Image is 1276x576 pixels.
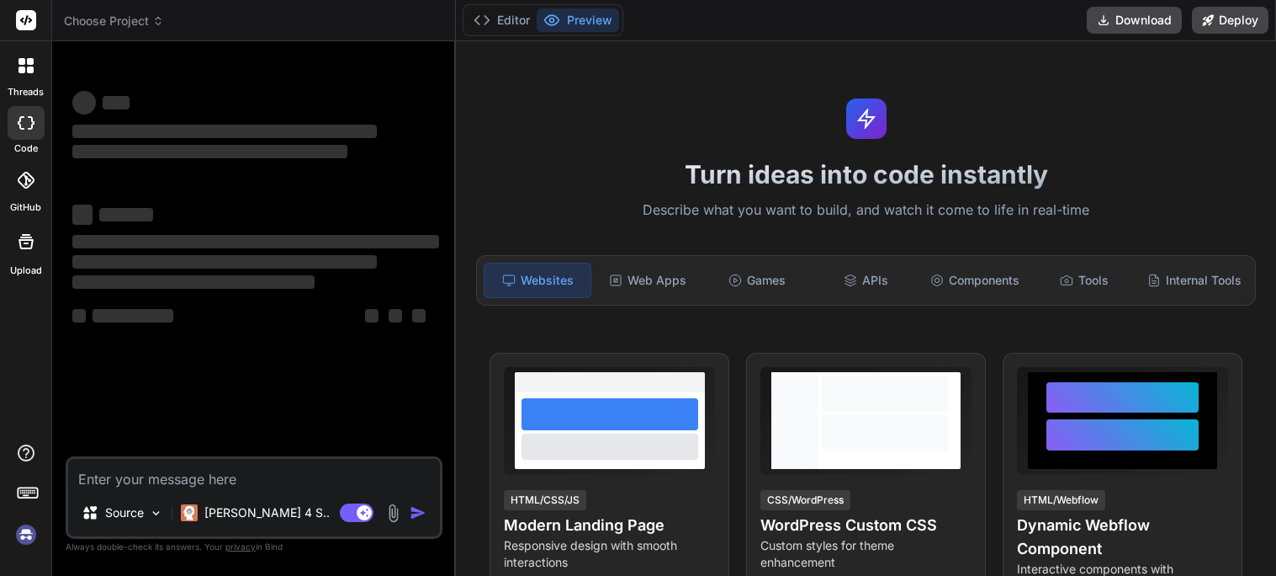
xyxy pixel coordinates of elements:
div: HTML/CSS/JS [504,490,586,510]
img: Claude 4 Sonnet [181,504,198,521]
span: Choose Project [64,13,164,29]
span: ‌ [72,275,315,289]
h4: Modern Landing Page [504,514,715,537]
div: APIs [813,263,919,298]
label: threads [8,85,44,99]
div: Internal Tools [1141,263,1248,298]
label: Upload [10,264,42,278]
span: ‌ [72,309,86,323]
span: ‌ [93,309,173,323]
img: signin [12,520,40,549]
img: icon [410,504,426,521]
span: ‌ [72,235,439,248]
span: ‌ [72,145,347,158]
span: ‌ [72,205,93,225]
div: Web Apps [595,263,701,298]
h1: Turn ideas into code instantly [466,159,1266,189]
span: ‌ [365,309,379,323]
p: Describe what you want to build, and watch it come to life in real-time [466,200,1266,221]
p: Responsive design with smooth interactions [504,537,715,571]
div: Websites [484,263,591,298]
span: ‌ [412,309,426,323]
button: Download [1087,7,1182,34]
p: Always double-check its answers. Your in Bind [66,539,442,555]
img: Pick Models [149,506,163,520]
label: GitHub [10,200,41,215]
span: ‌ [72,125,377,138]
div: Tools [1031,263,1137,298]
button: Editor [467,8,537,32]
div: Components [922,263,1028,298]
p: Custom styles for theme enhancement [760,537,972,571]
div: CSS/WordPress [760,490,850,510]
span: ‌ [99,208,153,221]
p: [PERSON_NAME] 4 S.. [204,504,330,521]
span: privacy [225,541,256,552]
div: Games [704,263,810,298]
label: code [14,141,38,156]
img: attachment [384,504,403,523]
h4: Dynamic Webflow Component [1017,514,1228,561]
span: ‌ [103,96,130,109]
button: Deploy [1192,7,1268,34]
p: Source [105,504,144,521]
span: ‌ [72,91,96,115]
span: ‌ [389,309,402,323]
div: HTML/Webflow [1017,490,1105,510]
span: ‌ [72,255,377,269]
button: Preview [537,8,619,32]
h4: WordPress Custom CSS [760,514,972,537]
